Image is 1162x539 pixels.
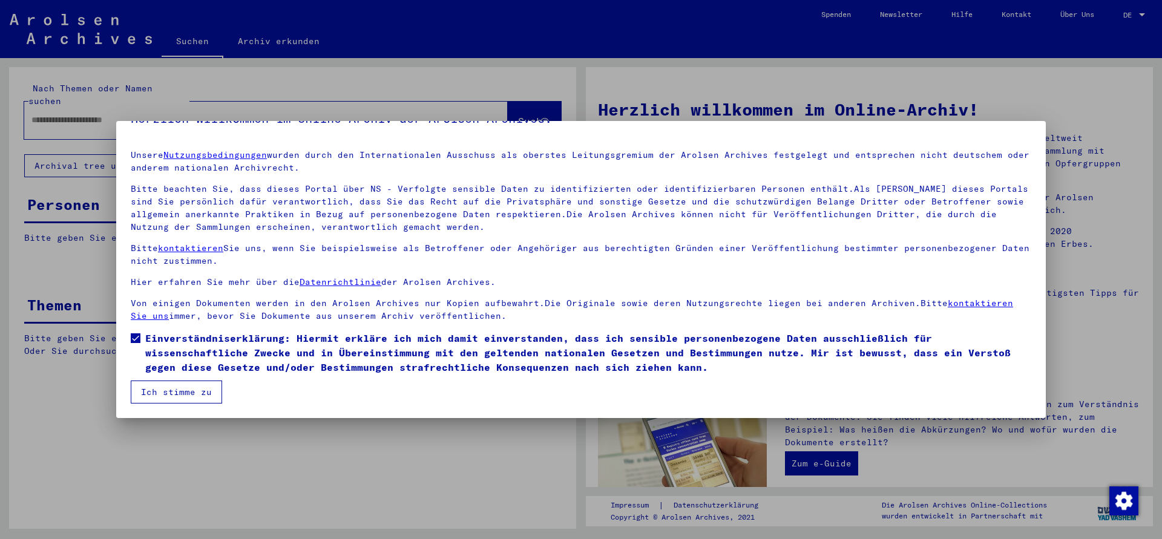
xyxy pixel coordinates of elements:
[131,297,1031,322] p: Von einigen Dokumenten werden in den Arolsen Archives nur Kopien aufbewahrt.Die Originale sowie d...
[131,183,1031,234] p: Bitte beachten Sie, dass dieses Portal über NS - Verfolgte sensible Daten zu identifizierten oder...
[163,149,267,160] a: Nutzungsbedingungen
[300,276,381,287] a: Datenrichtlinie
[145,331,1031,374] span: Einverständniserklärung: Hiermit erkläre ich mich damit einverstanden, dass ich sensible personen...
[131,242,1031,267] p: Bitte Sie uns, wenn Sie beispielsweise als Betroffener oder Angehöriger aus berechtigten Gründen ...
[1109,486,1138,515] div: Zustimmung ändern
[131,149,1031,174] p: Unsere wurden durch den Internationalen Ausschuss als oberstes Leitungsgremium der Arolsen Archiv...
[131,276,1031,289] p: Hier erfahren Sie mehr über die der Arolsen Archives.
[158,243,223,253] a: kontaktieren
[131,381,222,403] button: Ich stimme zu
[1109,486,1138,515] img: Zustimmung ändern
